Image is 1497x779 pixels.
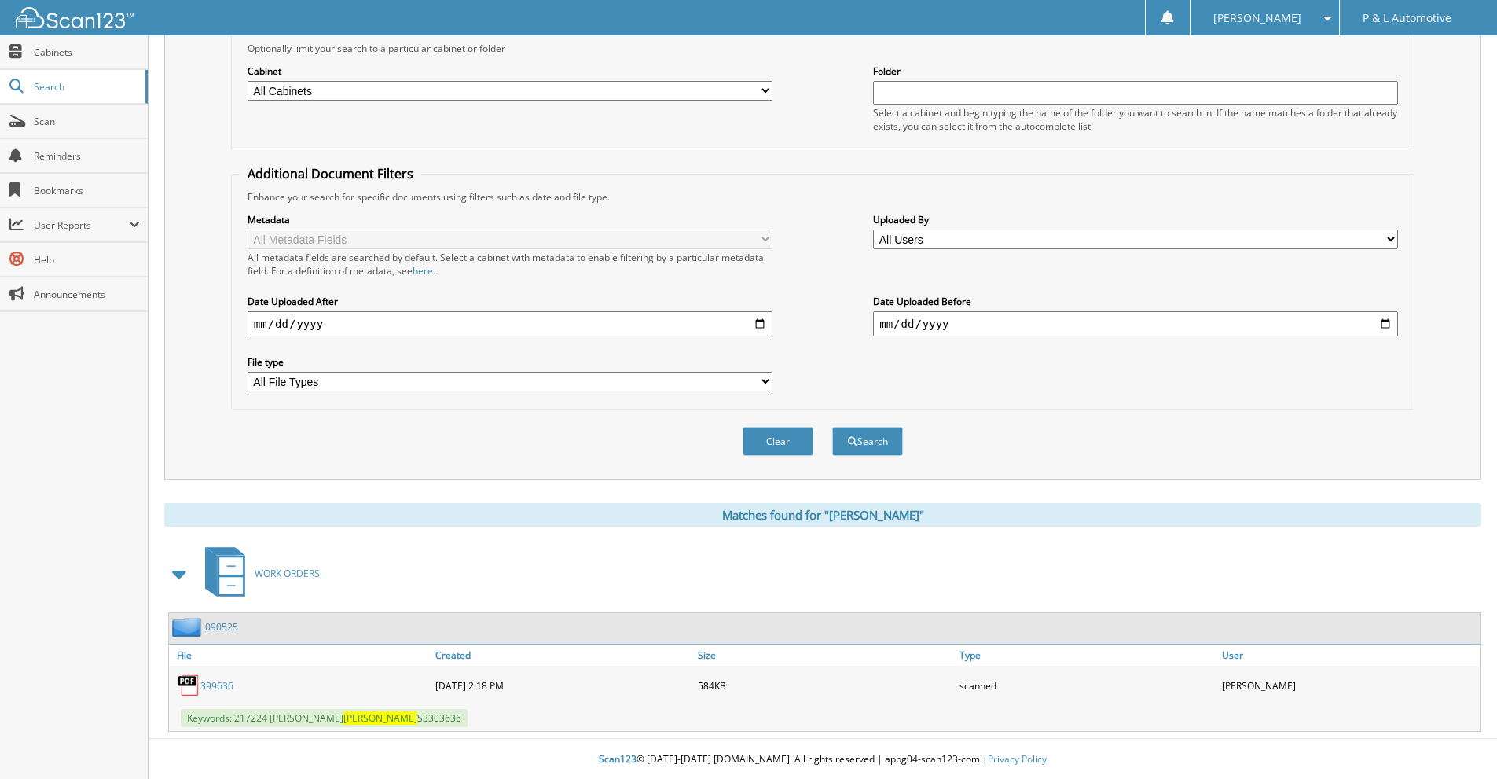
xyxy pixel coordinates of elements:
[196,542,320,604] a: WORK ORDERS
[248,311,772,336] input: start
[34,288,140,301] span: Announcements
[743,427,813,456] button: Clear
[255,567,320,580] span: WORK ORDERS
[164,503,1481,527] div: Matches found for "[PERSON_NAME]"
[1218,645,1480,666] a: User
[248,295,772,308] label: Date Uploaded After
[240,190,1406,204] div: Enhance your search for specific documents using filters such as date and file type.
[413,264,433,277] a: here
[832,427,903,456] button: Search
[248,251,772,277] div: All metadata fields are searched by default. Select a cabinet with metadata to enable filtering b...
[694,670,956,701] div: 584KB
[431,645,694,666] a: Created
[873,64,1398,78] label: Folder
[34,46,140,59] span: Cabinets
[34,219,129,232] span: User Reports
[248,213,772,226] label: Metadata
[599,752,637,766] span: Scan123
[873,106,1398,133] div: Select a cabinet and begin typing the name of the folder you want to search in. If the name match...
[956,645,1218,666] a: Type
[34,149,140,163] span: Reminders
[988,752,1047,766] a: Privacy Policy
[694,645,956,666] a: Size
[205,620,238,634] a: 090525
[431,670,694,701] div: [DATE] 2:18 PM
[1363,13,1451,23] span: P & L Automotive
[172,617,205,637] img: folder2.png
[34,115,140,128] span: Scan
[1218,670,1480,701] div: [PERSON_NAME]
[343,711,417,725] span: [PERSON_NAME]
[873,295,1398,308] label: Date Uploaded Before
[34,184,140,197] span: Bookmarks
[1418,704,1497,779] iframe: Chat Widget
[240,165,421,182] legend: Additional Document Filters
[873,213,1398,226] label: Uploaded By
[248,64,772,78] label: Cabinet
[181,709,468,727] span: Keywords: 217224 [PERSON_NAME] S3303636
[34,253,140,266] span: Help
[149,740,1497,779] div: © [DATE]-[DATE] [DOMAIN_NAME]. All rights reserved | appg04-scan123-com |
[240,42,1406,55] div: Optionally limit your search to a particular cabinet or folder
[200,679,233,693] a: 399636
[177,674,200,697] img: PDF.png
[873,311,1398,336] input: end
[34,80,138,94] span: Search
[956,670,1218,701] div: scanned
[248,355,772,369] label: File type
[1213,13,1301,23] span: [PERSON_NAME]
[16,7,134,28] img: scan123-logo-white.svg
[169,645,431,666] a: File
